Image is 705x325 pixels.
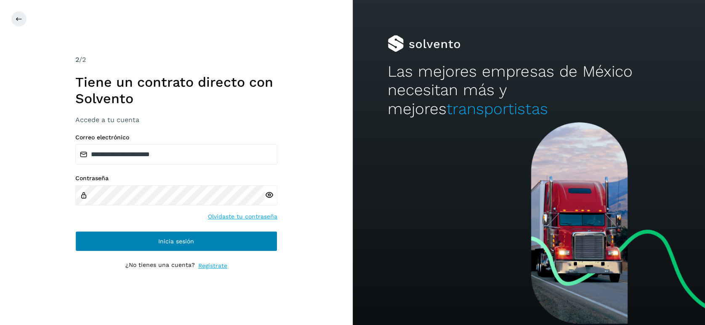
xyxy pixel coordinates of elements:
label: Correo electrónico [75,134,277,141]
p: ¿No tienes una cuenta? [125,261,195,270]
span: 2 [75,56,79,64]
label: Contraseña [75,175,277,182]
a: Regístrate [198,261,227,270]
h3: Accede a tu cuenta [75,116,277,124]
h1: Tiene un contrato directo con Solvento [75,74,277,107]
span: transportistas [447,100,548,118]
h2: Las mejores empresas de México necesitan más y mejores [388,62,670,118]
button: Inicia sesión [75,231,277,251]
span: Inicia sesión [158,238,194,244]
a: Olvidaste tu contraseña [208,212,277,221]
div: /2 [75,55,277,65]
